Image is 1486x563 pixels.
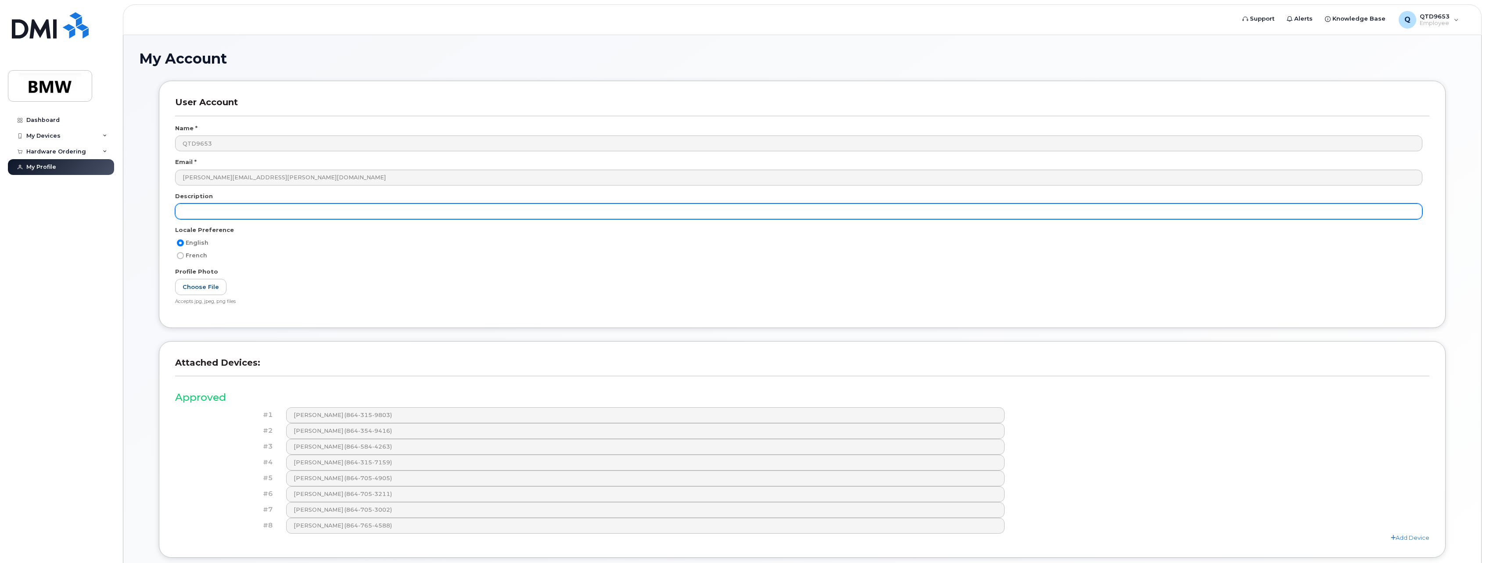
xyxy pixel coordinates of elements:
h4: #2 [182,427,273,435]
span: French [186,252,207,259]
h3: Approved [175,392,1429,403]
input: French [177,252,184,259]
label: Profile Photo [175,267,218,276]
h4: #5 [182,474,273,482]
h4: #3 [182,443,273,450]
label: Locale Preference [175,226,234,234]
label: Email * [175,158,197,166]
h3: User Account [175,97,1429,116]
span: English [186,239,208,246]
a: Add Device [1391,534,1429,541]
h4: #7 [182,506,273,513]
iframe: Messenger Launcher [1448,525,1479,556]
h3: Attached Devices: [175,357,1429,376]
label: Choose File [175,279,226,295]
label: Description [175,192,213,200]
h4: #1 [182,411,273,419]
h4: #6 [182,490,273,498]
input: English [177,239,184,246]
h4: #4 [182,459,273,466]
div: Accepts jpg, jpeg, png files [175,299,1422,305]
h4: #8 [182,522,273,529]
label: Name * [175,124,197,132]
h1: My Account [139,51,1465,66]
